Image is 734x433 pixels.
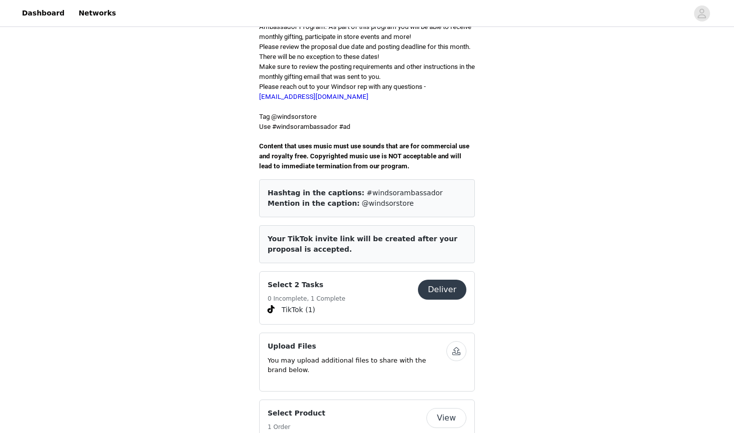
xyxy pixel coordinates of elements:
div: avatar [697,5,707,21]
span: Mention in the caption: [268,199,360,207]
h5: 1 Order [268,423,326,432]
span: TikTok (1) [282,305,315,315]
span: Use #windsorambassador #ad [259,123,351,130]
button: View [426,408,466,428]
span: #windsorambassador [367,189,443,197]
div: Select 2 Tasks [259,271,475,325]
h4: Upload Files [268,341,446,352]
span: @windsorstore [362,199,414,207]
a: Networks [72,2,122,24]
span: Hashtag in the captions: [268,189,365,197]
span: Make sure to review the posting requirements and other instructions in the monthly gifting email ... [259,63,475,80]
h5: 0 Incomplete, 1 Complete [268,294,346,303]
span: Please review the proposal due date and posting deadline for this month. There will be no excepti... [259,43,471,60]
p: You may upload additional files to share with the brand below. [268,356,446,375]
a: Dashboard [16,2,70,24]
a: [EMAIL_ADDRESS][DOMAIN_NAME] [259,93,368,100]
span: Content that uses music must use sounds that are for commercial use and royalty free. Copyrighted... [259,142,471,170]
button: Deliver [418,280,466,300]
h4: Select Product [268,408,326,419]
span: Your TikTok invite link will be created after your proposal is accepted. [268,235,457,253]
h4: Select 2 Tasks [268,280,346,290]
span: Tag @windsorstore [259,113,317,120]
span: Please reach out to your Windsor rep with any questions - [259,83,426,100]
